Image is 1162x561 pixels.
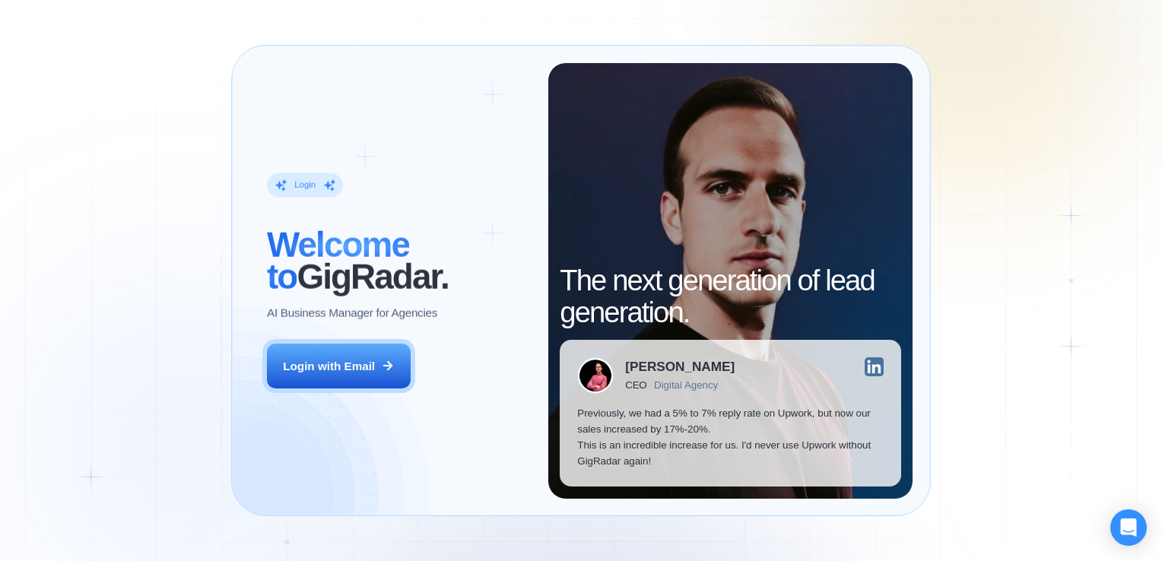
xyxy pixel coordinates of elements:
div: [PERSON_NAME] [625,360,735,373]
div: Digital Agency [654,379,718,391]
div: Login [294,179,316,191]
div: CEO [625,379,646,391]
span: Welcome to [267,225,409,296]
h2: The next generation of lead generation. [560,265,900,328]
h2: ‍ GigRadar. [267,229,531,293]
div: Login with Email [283,358,375,374]
div: Open Intercom Messenger [1110,509,1147,546]
p: Previously, we had a 5% to 7% reply rate on Upwork, but now our sales increased by 17%-20%. This ... [577,405,884,469]
p: AI Business Manager for Agencies [267,305,437,321]
button: Login with Email [267,344,411,388]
